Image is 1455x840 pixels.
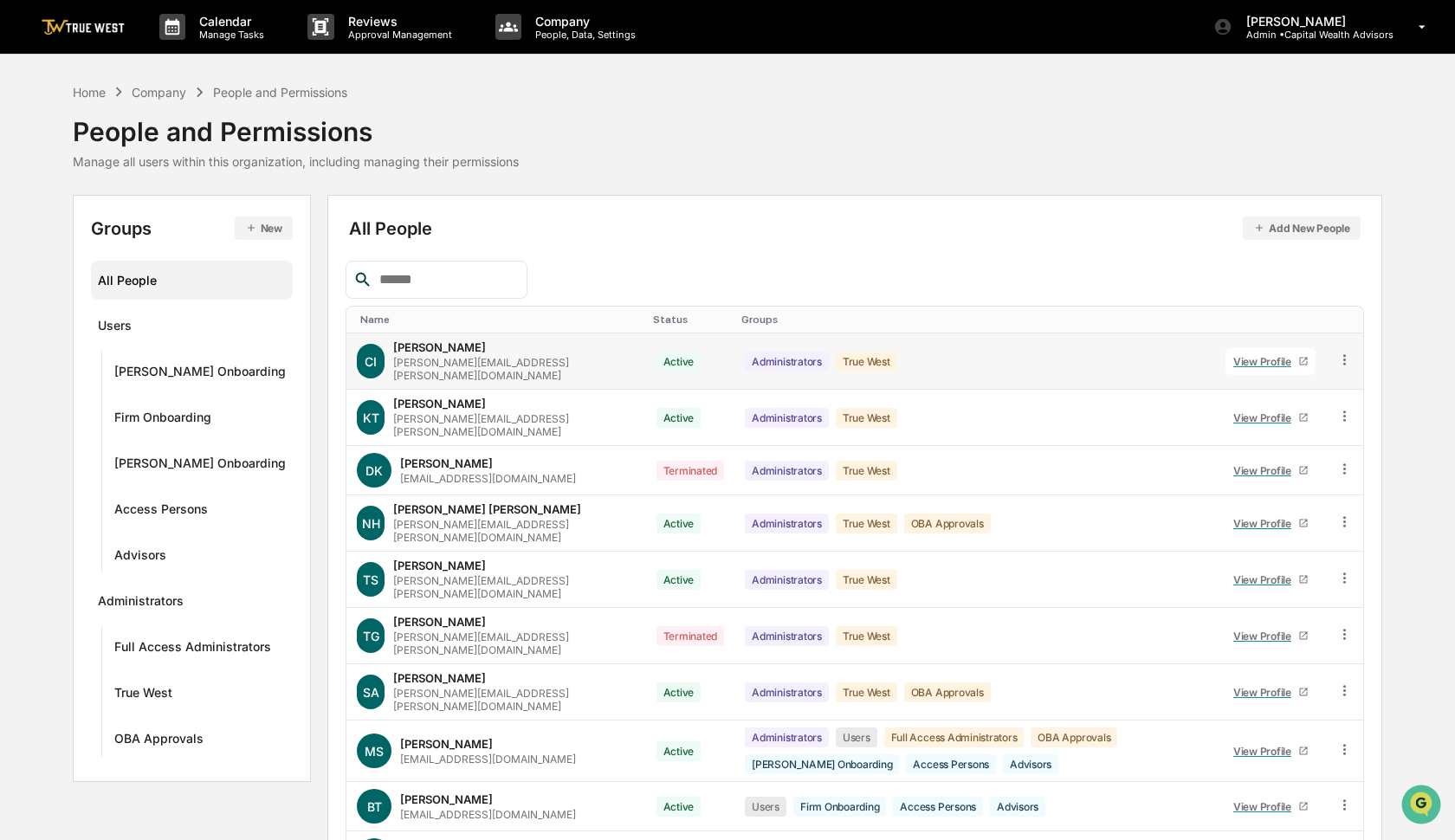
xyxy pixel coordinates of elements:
img: 1746055101610-c473b297-6a78-478c-a979-82029cc54cd1 [17,132,48,164]
span: Pylon [172,294,210,307]
button: New [235,216,293,240]
a: View Profile [1225,738,1316,765]
div: 🔎 [17,253,31,267]
div: Toggle SortBy [653,313,728,326]
a: View Profile [1225,510,1316,537]
iframe: Open customer support [1400,783,1446,830]
div: True West [114,685,172,706]
div: True West [836,461,897,481]
div: True West [836,570,897,590]
div: Active [656,682,702,702]
div: Administrators [745,514,829,533]
div: View Profile [1233,464,1298,477]
div: View Profile [1233,573,1298,586]
div: Home [73,85,106,100]
div: Administrators [745,626,829,646]
a: View Profile [1225,404,1316,431]
div: Access Persons [114,501,208,522]
div: [PERSON_NAME] [400,792,493,806]
div: 🗄️ [126,220,139,234]
div: [PERSON_NAME] [393,671,486,685]
div: [PERSON_NAME] [393,397,486,410]
span: TG [363,629,379,643]
div: People and Permissions [213,85,347,100]
div: View Profile [1233,630,1298,643]
div: True West [836,626,897,646]
div: Active [656,514,702,533]
span: Attestations [143,218,215,236]
div: Users [836,727,877,747]
div: [PERSON_NAME][EMAIL_ADDRESS][PERSON_NAME][DOMAIN_NAME] [393,574,636,600]
div: True West [836,408,897,428]
div: 🖐️ [17,220,31,234]
div: View Profile [1233,517,1298,530]
div: [PERSON_NAME] [393,615,486,629]
span: Preclearance [35,218,112,236]
div: Users [98,318,132,339]
span: KT [363,410,379,425]
div: [PERSON_NAME] [400,737,493,751]
div: Active [656,741,702,761]
div: Full Access Administrators [114,639,271,660]
div: [PERSON_NAME] [393,340,486,354]
p: People, Data, Settings [521,29,644,41]
div: Toggle SortBy [360,313,639,326]
span: Data Lookup [35,251,109,268]
div: Groups [91,216,293,240]
div: Toggle SortBy [741,313,1208,326]
div: Toggle SortBy [1340,313,1356,326]
div: Access Persons [906,754,996,774]
div: OBA Approvals [1031,727,1117,747]
div: View Profile [1233,355,1298,368]
div: Full Access Administrators [884,727,1025,747]
img: logo [42,19,125,36]
div: Administrators [745,408,829,428]
div: [PERSON_NAME][EMAIL_ADDRESS][PERSON_NAME][DOMAIN_NAME] [393,687,636,713]
p: Approval Management [334,29,461,41]
div: Company [132,85,186,100]
div: Administrators [745,570,829,590]
div: Users [745,797,786,817]
a: View Profile [1225,623,1316,649]
div: True West [836,352,897,372]
p: How can we help? [17,36,315,64]
div: OBA Approvals [904,682,991,702]
div: View Profile [1233,745,1298,758]
p: Admin • Capital Wealth Advisors [1232,29,1394,41]
div: Administrators [745,352,829,372]
div: [PERSON_NAME][EMAIL_ADDRESS][PERSON_NAME][DOMAIN_NAME] [393,356,636,382]
span: MS [365,744,384,759]
div: Firm Onboarding [114,410,211,430]
div: [EMAIL_ADDRESS][DOMAIN_NAME] [400,472,576,485]
div: [PERSON_NAME][EMAIL_ADDRESS][PERSON_NAME][DOMAIN_NAME] [393,412,636,438]
div: True West [836,682,897,702]
a: 🔎Data Lookup [10,244,116,275]
div: People and Permissions [73,102,519,147]
div: View Profile [1233,411,1298,424]
span: NH [362,516,380,531]
div: True West [836,514,897,533]
div: We're available if you need us! [59,150,219,164]
div: Terminated [656,626,725,646]
a: 🖐️Preclearance [10,211,119,242]
div: Administrators [745,682,829,702]
p: Manage Tasks [185,29,273,41]
div: [EMAIL_ADDRESS][DOMAIN_NAME] [400,753,576,766]
a: View Profile [1225,793,1316,820]
div: Administrators [745,727,829,747]
p: Company [521,14,644,29]
a: View Profile [1225,566,1316,593]
button: Start new chat [294,138,315,158]
a: View Profile [1225,457,1316,484]
div: Active [656,570,702,590]
div: Active [656,797,702,817]
a: 🗄️Attestations [119,211,222,242]
div: Toggle SortBy [1222,313,1319,326]
div: All People [349,216,1361,240]
div: Advisors [990,797,1045,817]
div: View Profile [1233,686,1298,699]
p: Reviews [334,14,461,29]
div: Terminated [656,461,725,481]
